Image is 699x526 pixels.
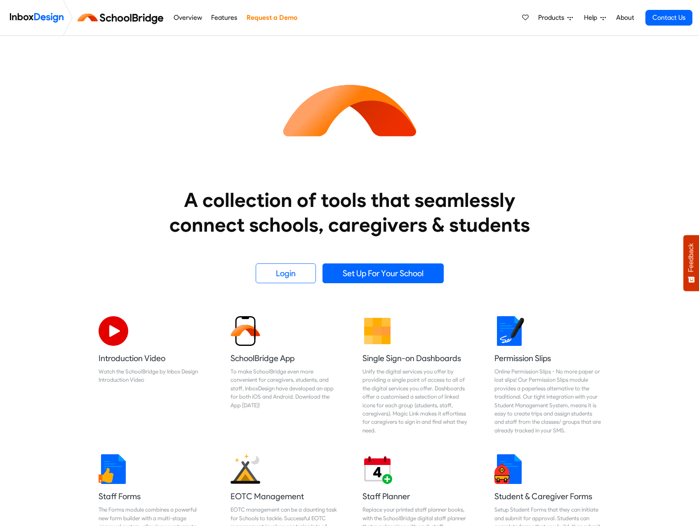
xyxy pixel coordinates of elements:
img: schoolbridge logo [76,8,169,28]
a: Introduction Video Watch the SchoolBridge by Inbox Design Introduction Video [92,310,212,441]
div: Watch the SchoolBridge by Inbox Design Introduction Video [99,367,205,384]
a: Login [256,263,316,283]
h5: Staff Planner [362,491,469,502]
img: 2022_01_13_icon_grid.svg [362,316,392,346]
h5: EOTC Management [231,491,337,502]
img: 2022_01_13_icon_sb_app.svg [231,316,260,346]
span: Feedback [687,243,695,272]
h5: Single Sign-on Dashboards [362,352,469,364]
a: Request a Demo [244,9,299,26]
a: Set Up For Your School [322,263,444,283]
a: Overview [171,9,204,26]
div: Online Permission Slips - No more paper or lost slips! ​Our Permission Slips module provides a pa... [494,367,601,434]
a: About [614,9,636,26]
a: Contact Us [645,10,692,26]
img: icon_schoolbridge.svg [275,36,424,184]
img: 2022_01_17_icon_daily_planner.svg [362,454,392,484]
a: Products [535,9,576,26]
img: 2022_07_11_icon_video_playback.svg [99,316,128,346]
a: SchoolBridge App To make SchoolBridge even more convenient for caregivers, students, and staff, I... [224,310,344,441]
button: Feedback - Show survey [683,235,699,291]
heading: A collection of tools that seamlessly connect schools, caregivers & students [154,188,546,237]
a: Single Sign-on Dashboards Unify the digital services you offer by providing a single point of acc... [356,310,475,441]
a: Permission Slips Online Permission Slips - No more paper or lost slips! ​Our Permission Slips mod... [488,310,607,441]
img: 2022_01_13_icon_student_form.svg [494,454,524,484]
h5: SchoolBridge App [231,352,337,364]
div: Unify the digital services you offer by providing a single point of access to all of the digital ... [362,367,469,434]
a: Help [581,9,609,26]
span: Products [538,13,567,23]
h5: Permission Slips [494,352,601,364]
div: To make SchoolBridge even more convenient for caregivers, students, and staff, InboxDesign have d... [231,367,337,409]
h5: Student & Caregiver Forms [494,491,601,502]
img: 2022_01_25_icon_eonz.svg [231,454,260,484]
span: Help [584,13,600,23]
img: 2022_01_13_icon_thumbsup.svg [99,454,128,484]
h5: Staff Forms [99,491,205,502]
h5: Introduction Video [99,352,205,364]
img: 2022_01_18_icon_signature.svg [494,316,524,346]
a: Features [209,9,240,26]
